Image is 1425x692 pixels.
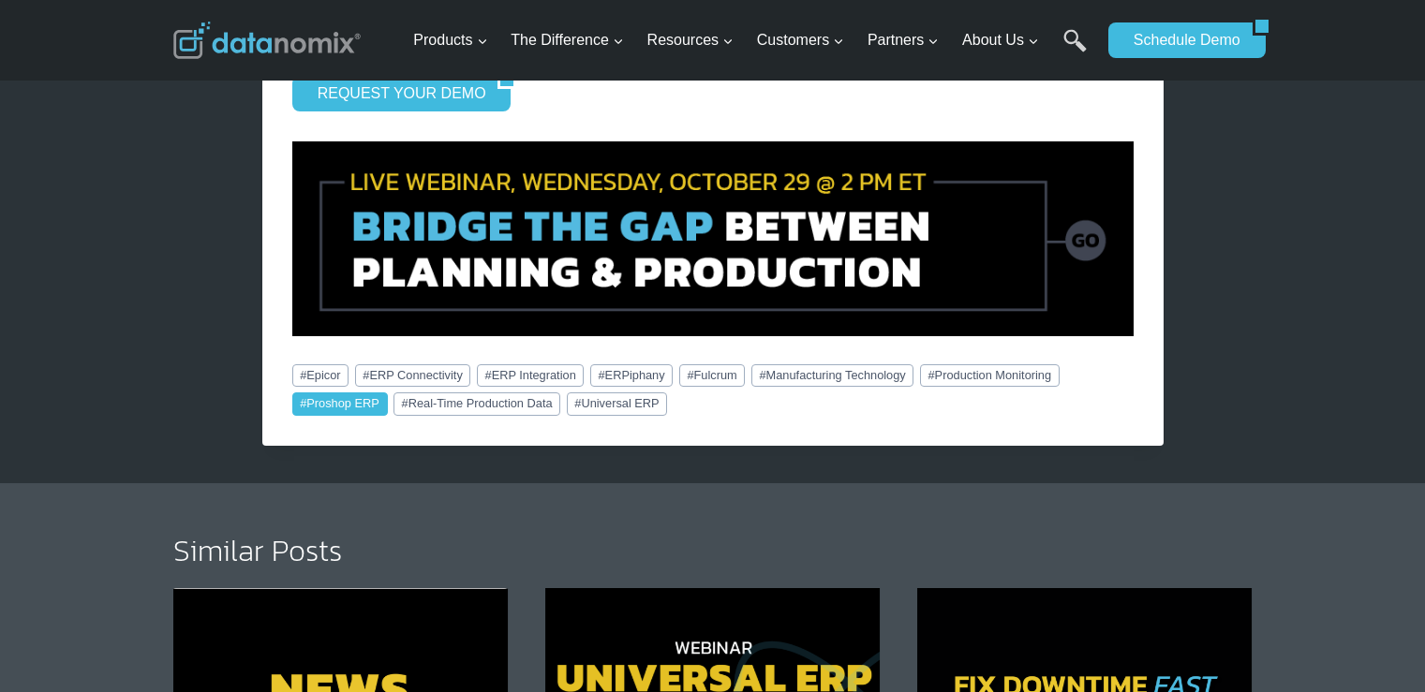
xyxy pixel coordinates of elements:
[9,308,300,683] iframe: Popup CTA
[406,10,1099,71] nav: Primary Navigation
[292,392,388,415] a: #Proshop ERP
[574,396,581,410] span: #
[173,536,1253,566] h2: Similar Posts
[402,396,408,410] span: #
[920,364,1060,387] a: #Production Monitoring
[413,28,487,52] span: Products
[393,392,560,415] a: #Real-Time Production Data
[477,364,585,387] a: #ERP Integration
[868,28,939,52] span: Partners
[751,364,914,387] a: #Manufacturing Technology
[647,28,734,52] span: Resources
[300,368,306,382] span: #
[485,368,492,382] span: #
[679,364,746,387] a: #Fulcrum
[292,364,349,387] a: #Epicor
[355,364,471,387] a: #ERP Connectivity
[1063,29,1087,71] a: Search
[363,368,369,382] span: #
[687,368,693,382] span: #
[567,392,668,415] a: #Universal ERP
[300,396,306,410] span: #
[928,368,934,382] span: #
[759,368,765,382] span: #
[962,28,1039,52] span: About Us
[757,28,844,52] span: Customers
[1108,22,1253,58] a: Schedule Demo
[598,368,604,382] span: #
[511,28,624,52] span: The Difference
[292,76,498,111] a: REQUEST YOUR DEMO
[173,22,361,59] img: Datanomix
[590,364,674,387] a: #ERPiphany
